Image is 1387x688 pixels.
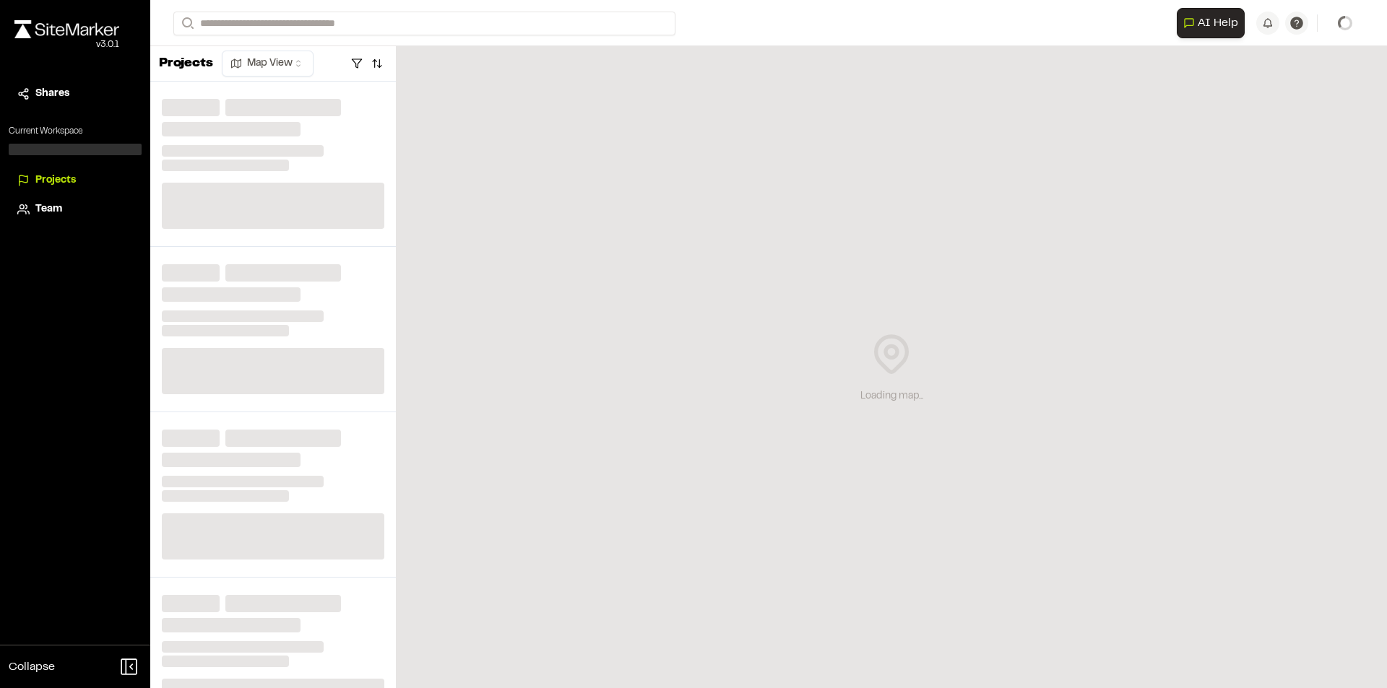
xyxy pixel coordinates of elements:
[159,54,213,74] p: Projects
[17,173,133,188] a: Projects
[9,658,55,676] span: Collapse
[860,388,923,404] div: Loading map...
[1177,8,1250,38] div: Open AI Assistant
[14,20,119,38] img: rebrand.png
[173,12,199,35] button: Search
[14,38,119,51] div: Oh geez...please don't...
[35,86,69,102] span: Shares
[9,125,142,138] p: Current Workspace
[17,201,133,217] a: Team
[35,201,62,217] span: Team
[1198,14,1238,32] span: AI Help
[1177,8,1245,38] button: Open AI Assistant
[35,173,76,188] span: Projects
[17,86,133,102] a: Shares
